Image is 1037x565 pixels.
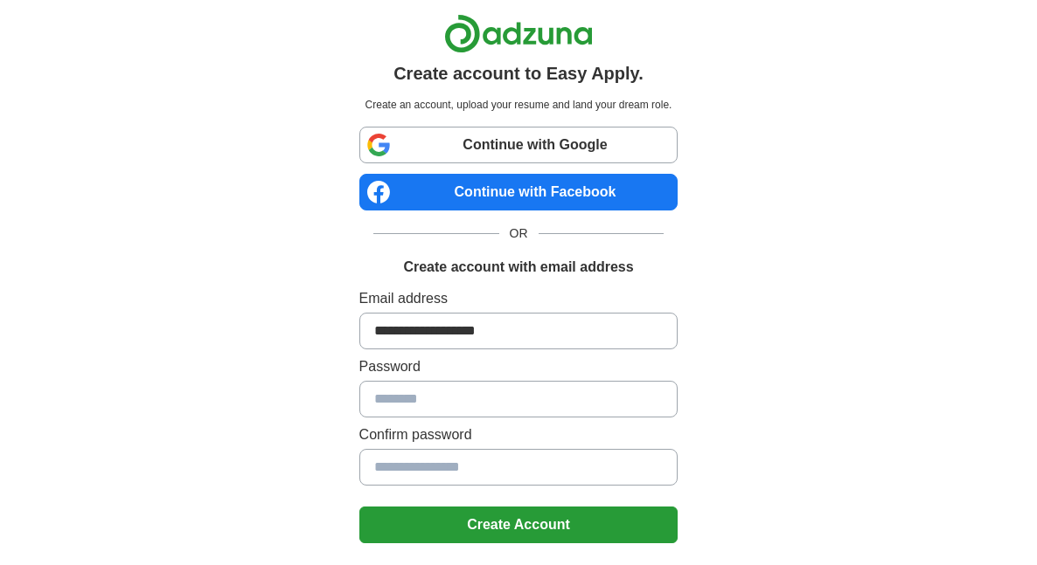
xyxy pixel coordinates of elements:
[393,60,644,86] h1: Create account to Easy Apply.
[499,224,539,243] span: OR
[359,356,679,377] label: Password
[359,127,679,163] a: Continue with Google
[403,257,633,278] h1: Create account with email address
[359,174,679,210] a: Continue with Facebook
[359,506,679,543] button: Create Account
[359,424,679,445] label: Confirm password
[444,14,593,53] img: Adzuna logo
[359,288,679,309] label: Email address
[363,97,675,113] p: Create an account, upload your resume and land your dream role.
